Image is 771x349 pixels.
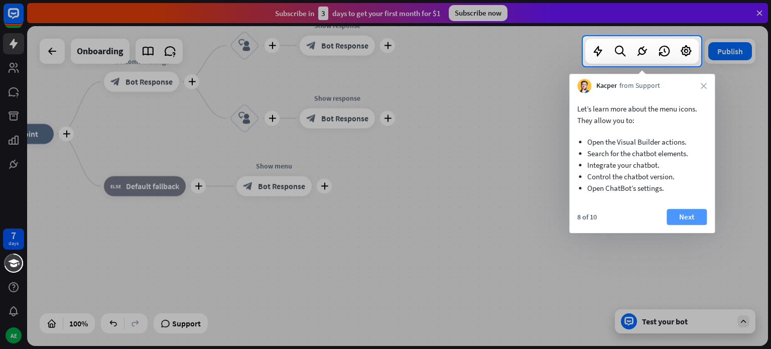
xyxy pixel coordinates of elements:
[587,171,697,182] li: Control the chatbot version.
[8,4,38,34] button: Open LiveChat chat widget
[577,103,707,126] p: Let’s learn more about the menu icons. They allow you to:
[587,148,697,159] li: Search for the chatbot elements.
[596,81,617,91] span: Kacper
[667,209,707,225] button: Next
[587,182,697,194] li: Open ChatBot’s settings.
[701,83,707,89] i: close
[587,159,697,171] li: Integrate your chatbot.
[619,81,660,91] span: from Support
[587,136,697,148] li: Open the Visual Builder actions.
[577,212,597,221] div: 8 of 10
